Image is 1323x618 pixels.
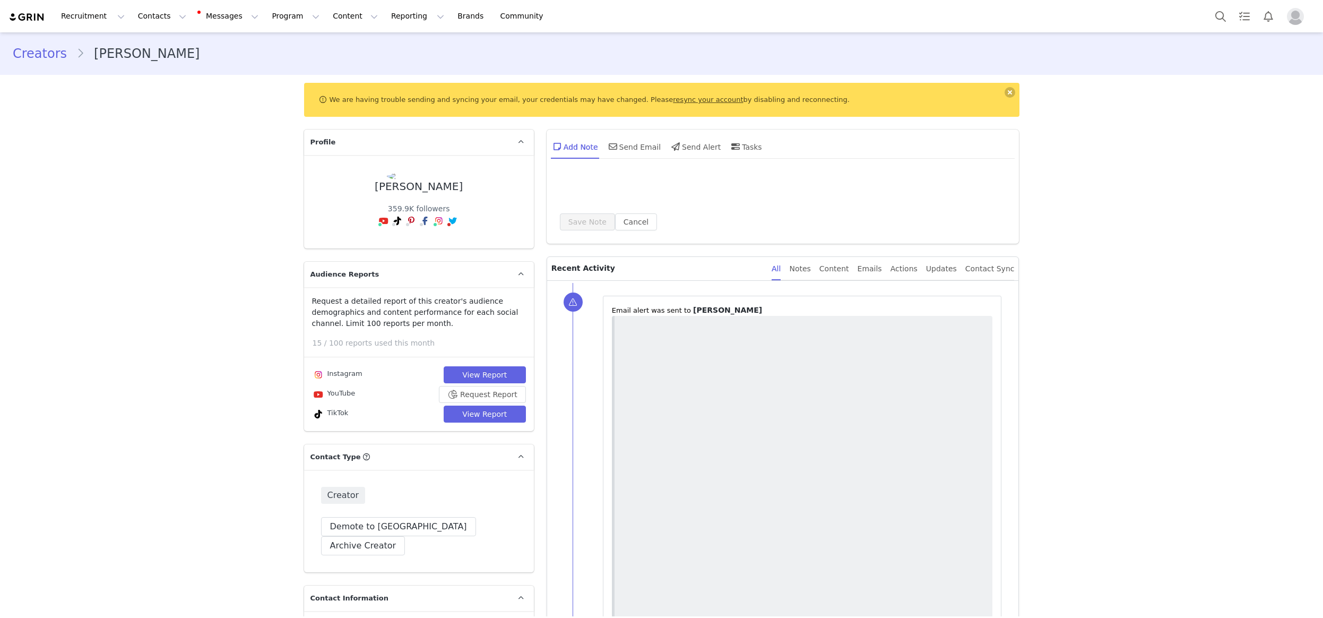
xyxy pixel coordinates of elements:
[926,257,957,281] div: Updates
[1233,4,1256,28] a: Tasks
[819,257,849,281] div: Content
[312,408,349,420] div: TikTok
[310,452,361,462] span: Contact Type
[326,4,384,28] button: Content
[321,536,405,555] button: Archive Creator
[673,96,743,104] a: resync your account
[772,257,781,281] div: All
[551,257,763,280] p: Recent Activity
[965,257,1015,281] div: Contact Sync
[444,366,526,383] button: View Report
[551,134,598,159] div: Add Note
[1281,8,1315,25] button: Profile
[560,213,615,230] button: Save Note
[1257,4,1280,28] button: Notifications
[451,4,493,28] a: Brands
[310,269,379,280] span: Audience Reports
[321,517,476,536] button: Demote to [GEOGRAPHIC_DATA]
[377,203,460,214] div: 359.9K followers
[314,371,323,379] img: instagram.svg
[494,4,555,28] a: Community
[55,4,131,28] button: Recruitment
[669,134,721,159] div: Send Alert
[439,386,526,403] button: Request Report
[385,4,451,28] button: Reporting
[8,12,46,22] img: grin logo
[321,487,366,504] span: Creator
[132,4,193,28] button: Contacts
[693,306,762,314] span: [PERSON_NAME]
[858,257,882,281] div: Emails
[312,296,526,329] p: Request a detailed report of this creator's audience demographics and content performance for eac...
[435,217,443,225] img: instagram.svg
[312,368,362,381] div: Instagram
[193,4,265,28] button: Messages
[375,181,463,193] div: [PERSON_NAME]
[304,83,1019,117] div: We are having trouble sending and syncing your email, your credentials may have changed. Please b...
[313,338,534,349] p: 15 / 100 reports used this month
[1287,8,1304,25] img: placeholder-profile.jpg
[729,134,762,159] div: Tasks
[265,4,326,28] button: Program
[1209,4,1232,28] button: Search
[13,44,76,63] a: Creators
[789,257,810,281] div: Notes
[890,257,918,281] div: Actions
[444,406,526,423] button: View Report
[607,134,661,159] div: Send Email
[387,172,451,181] img: 421c8f9d-9de4-4263-bbdf-0dadb2ac65ac.jpg
[615,213,657,230] button: Cancel
[310,137,336,148] span: Profile
[612,305,993,316] p: ⁨Email⁩ alert was sent to ⁨ ⁩
[310,593,388,604] span: Contact Information
[312,388,356,401] div: YouTube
